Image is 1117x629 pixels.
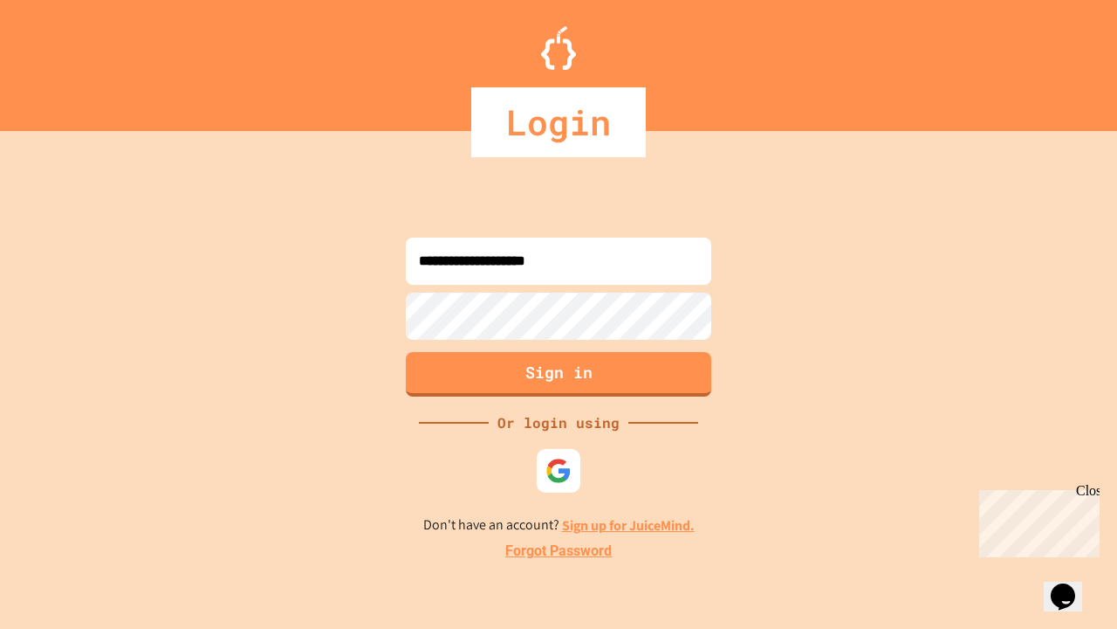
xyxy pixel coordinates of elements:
iframe: chat widget [972,483,1100,557]
div: Login [471,87,646,157]
p: Don't have an account? [423,515,695,536]
a: Sign up for JuiceMind. [562,516,695,535]
img: Logo.svg [541,26,576,70]
iframe: chat widget [1044,559,1100,612]
a: Forgot Password [505,541,612,562]
div: Chat with us now!Close [7,7,120,111]
img: google-icon.svg [545,458,572,484]
div: Or login using [489,412,628,433]
button: Sign in [406,352,711,397]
